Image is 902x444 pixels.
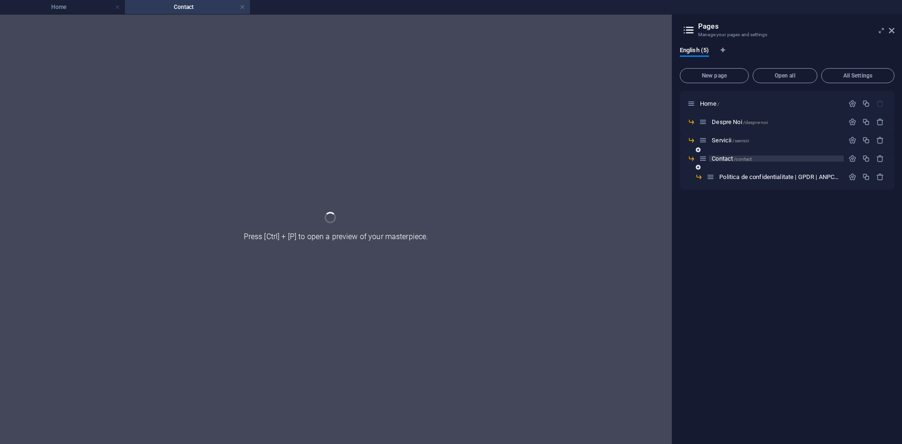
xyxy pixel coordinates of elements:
[680,68,749,83] button: New page
[712,137,748,144] span: Click to open page
[821,68,894,83] button: All Settings
[848,100,856,108] div: Settings
[862,100,870,108] div: Duplicate
[709,156,844,162] div: Contact/contact
[716,174,844,180] div: Politica de confidentialitate | GPDR | ANPC/politica-de-confidentialitate-gpdr-anpc
[709,137,844,143] div: Servicii/servicii
[876,155,884,163] div: Remove
[848,173,856,181] div: Settings
[700,100,719,107] span: Click to open page
[848,118,856,126] div: Settings
[876,173,884,181] div: Remove
[712,155,752,162] span: Click to open page
[757,73,813,78] span: Open all
[862,136,870,144] div: Duplicate
[862,155,870,163] div: Duplicate
[734,156,752,162] span: /contact
[825,73,890,78] span: All Settings
[698,31,876,39] h3: Manage your pages and settings
[732,138,748,143] span: /servicii
[848,155,856,163] div: Settings
[743,120,768,125] span: /despre-noi
[876,118,884,126] div: Remove
[684,73,745,78] span: New page
[125,2,250,12] h4: Contact
[876,136,884,144] div: Remove
[717,101,719,107] span: /
[753,68,817,83] button: Open all
[862,173,870,181] div: Duplicate
[709,119,844,125] div: Despre Noi/despre-noi
[876,100,884,108] div: The startpage cannot be deleted
[848,136,856,144] div: Settings
[680,45,709,58] span: English (5)
[862,118,870,126] div: Duplicate
[697,101,844,107] div: Home/
[680,47,894,64] div: Language Tabs
[698,22,894,31] h2: Pages
[712,118,768,125] span: Click to open page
